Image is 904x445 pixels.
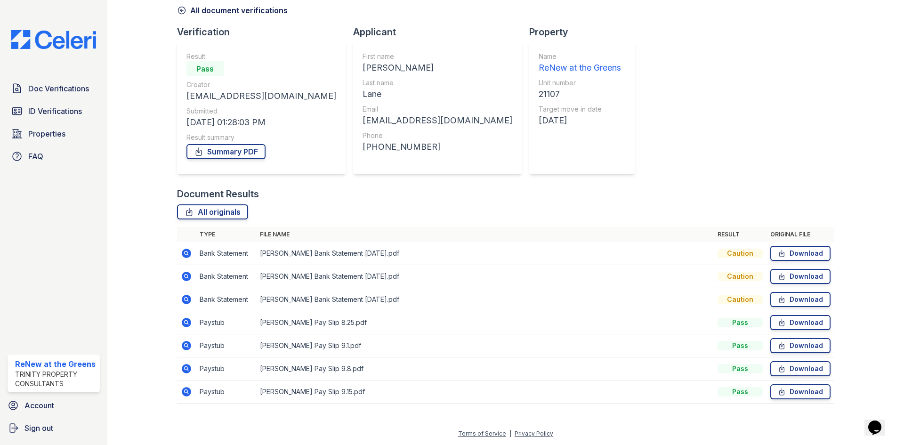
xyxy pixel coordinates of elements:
[363,78,512,88] div: Last name
[186,106,336,116] div: Submitted
[8,124,100,143] a: Properties
[186,133,336,142] div: Result summary
[539,61,621,74] div: ReNew at the Greens
[4,396,104,415] a: Account
[770,384,831,399] a: Download
[718,364,763,373] div: Pass
[718,272,763,281] div: Caution
[196,265,256,288] td: Bank Statement
[539,52,621,61] div: Name
[539,114,621,127] div: [DATE]
[363,105,512,114] div: Email
[864,407,895,436] iframe: chat widget
[15,370,96,388] div: Trinity Property Consultants
[177,187,259,201] div: Document Results
[529,25,642,39] div: Property
[196,242,256,265] td: Bank Statement
[196,380,256,404] td: Paystub
[714,227,767,242] th: Result
[363,88,512,101] div: Lane
[718,387,763,396] div: Pass
[363,114,512,127] div: [EMAIL_ADDRESS][DOMAIN_NAME]
[186,144,266,159] a: Summary PDF
[539,52,621,74] a: Name ReNew at the Greens
[515,430,553,437] a: Privacy Policy
[770,338,831,353] a: Download
[256,227,714,242] th: File name
[256,242,714,265] td: [PERSON_NAME] Bank Statement [DATE].pdf
[770,246,831,261] a: Download
[186,80,336,89] div: Creator
[458,430,506,437] a: Terms of Service
[8,79,100,98] a: Doc Verifications
[196,311,256,334] td: Paystub
[186,116,336,129] div: [DATE] 01:28:03 PM
[353,25,529,39] div: Applicant
[177,25,353,39] div: Verification
[4,30,104,49] img: CE_Logo_Blue-a8612792a0a2168367f1c8372b55b34899dd931a85d93a1a3d3e32e68fde9ad4.png
[770,269,831,284] a: Download
[196,357,256,380] td: Paystub
[256,288,714,311] td: [PERSON_NAME] Bank Statement [DATE].pdf
[186,89,336,103] div: [EMAIL_ADDRESS][DOMAIN_NAME]
[177,204,248,219] a: All originals
[363,140,512,154] div: [PHONE_NUMBER]
[539,78,621,88] div: Unit number
[186,61,224,76] div: Pass
[256,265,714,288] td: [PERSON_NAME] Bank Statement [DATE].pdf
[28,128,65,139] span: Properties
[718,295,763,304] div: Caution
[196,288,256,311] td: Bank Statement
[28,151,43,162] span: FAQ
[718,318,763,327] div: Pass
[15,358,96,370] div: ReNew at the Greens
[8,102,100,121] a: ID Verifications
[718,341,763,350] div: Pass
[363,131,512,140] div: Phone
[770,292,831,307] a: Download
[770,315,831,330] a: Download
[256,334,714,357] td: [PERSON_NAME] Pay Slip 9.1.pdf
[186,52,336,61] div: Result
[363,61,512,74] div: [PERSON_NAME]
[24,400,54,411] span: Account
[718,249,763,258] div: Caution
[28,105,82,117] span: ID Verifications
[256,311,714,334] td: [PERSON_NAME] Pay Slip 8.25.pdf
[509,430,511,437] div: |
[256,380,714,404] td: [PERSON_NAME] Pay Slip 9.15.pdf
[770,361,831,376] a: Download
[28,83,89,94] span: Doc Verifications
[196,227,256,242] th: Type
[4,419,104,437] a: Sign out
[177,5,288,16] a: All document verifications
[363,52,512,61] div: First name
[24,422,53,434] span: Sign out
[256,357,714,380] td: [PERSON_NAME] Pay Slip 9.8.pdf
[767,227,834,242] th: Original file
[539,105,621,114] div: Target move in date
[196,334,256,357] td: Paystub
[8,147,100,166] a: FAQ
[539,88,621,101] div: 21107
